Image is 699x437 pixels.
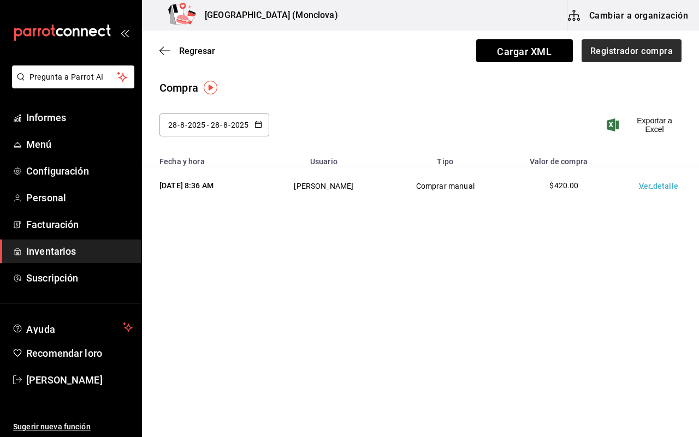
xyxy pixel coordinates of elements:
[26,165,89,177] font: Configuración
[207,121,209,129] font: -
[639,182,678,190] font: Ver detalle
[159,181,214,190] font: [DATE] 8:36 AM
[589,10,688,20] font: Cambiar a organización
[29,73,104,81] font: Pregunta a Parrot AI
[179,46,215,56] font: Regresar
[497,45,552,57] font: Cargar XML
[637,116,672,134] font: Exportar a Excel
[310,157,337,166] font: Usuario
[530,157,588,166] font: Valor de compra
[12,65,134,88] button: Pregunta a Parrot AI
[8,79,134,91] a: Pregunta a Parrot AI
[609,116,682,134] button: Exportar a Excel
[223,121,228,129] input: Mes
[582,39,682,62] button: Registrador compra
[590,45,673,56] font: Registrador compra
[26,324,56,335] font: Ayuda
[416,182,475,190] font: Comprar manual
[205,10,338,20] font: [GEOGRAPHIC_DATA] (Monclova)
[437,157,453,166] font: Tipo
[26,112,66,123] font: Informes
[476,39,573,62] span: Cargar XML
[168,121,177,129] input: Día
[549,181,578,190] font: $420.00
[159,81,198,94] font: Compra
[120,28,129,37] button: abrir_cajón_menú
[177,121,180,129] font: -
[210,121,220,129] input: Día
[180,121,185,129] input: Mes
[26,374,103,386] font: [PERSON_NAME]
[159,46,215,56] button: Regresar
[26,348,102,359] font: Recomendar loro
[13,422,91,431] font: Sugerir nueva función
[294,182,353,190] font: [PERSON_NAME]
[204,81,217,94] img: Marcador de información sobre herramientas
[228,121,230,129] font: -
[185,121,187,129] font: -
[26,219,79,230] font: Facturación
[220,121,222,129] font: -
[26,246,76,257] font: Inventarios
[230,121,249,129] input: Año
[26,192,66,203] font: Personal
[26,139,52,150] font: Menú
[187,121,206,129] input: Año
[159,157,205,166] font: Fecha y hora
[26,272,78,284] font: Suscripción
